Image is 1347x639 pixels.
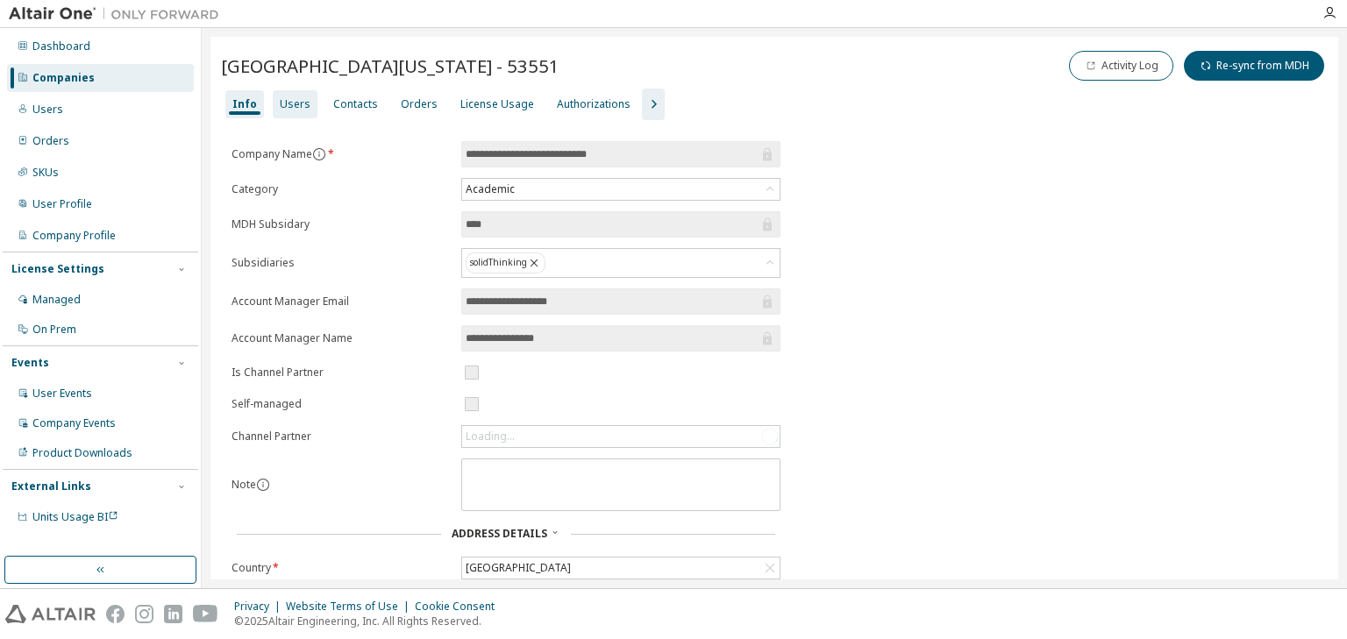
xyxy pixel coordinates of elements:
div: Events [11,356,49,370]
img: youtube.svg [193,605,218,623]
div: Loading... [462,426,780,447]
label: Category [232,182,451,196]
div: SKUs [32,166,59,180]
div: Dashboard [32,39,90,53]
button: information [256,478,270,492]
div: Company Profile [32,229,116,243]
button: Re-sync from MDH [1184,51,1324,81]
div: Product Downloads [32,446,132,460]
div: On Prem [32,323,76,337]
img: linkedin.svg [164,605,182,623]
label: Account Manager Email [232,295,451,309]
label: Account Manager Name [232,331,451,345]
label: Channel Partner [232,430,451,444]
span: Units Usage BI [32,509,118,524]
img: facebook.svg [106,605,125,623]
div: Users [32,103,63,117]
label: Subsidiaries [232,256,451,270]
div: Info [232,97,257,111]
label: Self-managed [232,397,451,411]
label: Company Name [232,147,451,161]
div: Loading... [466,430,515,444]
img: instagram.svg [135,605,153,623]
button: Activity Log [1069,51,1173,81]
img: altair_logo.svg [5,605,96,623]
p: © 2025 Altair Engineering, Inc. All Rights Reserved. [234,614,505,628]
div: Cookie Consent [415,600,505,614]
img: Altair One [9,5,228,23]
div: Authorizations [557,97,631,111]
label: Note [232,477,256,492]
div: Managed [32,293,81,307]
div: External Links [11,479,91,493]
div: [GEOGRAPHIC_DATA] [463,558,574,578]
div: Orders [32,134,69,148]
div: Contacts [333,97,378,111]
div: solidThinking [462,249,780,277]
div: Orders [401,97,438,111]
div: Company Events [32,416,116,430]
div: User Events [32,387,92,401]
div: Academic [462,179,780,200]
div: [GEOGRAPHIC_DATA] [462,557,780,579]
span: Address Details [452,526,547,541]
div: License Usage [460,97,534,111]
div: Website Terms of Use [286,600,415,614]
div: Privacy [234,600,286,614]
div: Academic [463,180,517,199]
label: MDH Subsidary [232,217,451,231]
span: [GEOGRAPHIC_DATA][US_STATE] - 53551 [221,53,559,78]
div: User Profile [32,197,92,211]
div: Users [280,97,310,111]
button: information [312,147,326,161]
label: Country [232,561,451,575]
div: Companies [32,71,95,85]
div: License Settings [11,262,104,276]
div: solidThinking [466,252,545,273]
label: Is Channel Partner [232,366,451,380]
